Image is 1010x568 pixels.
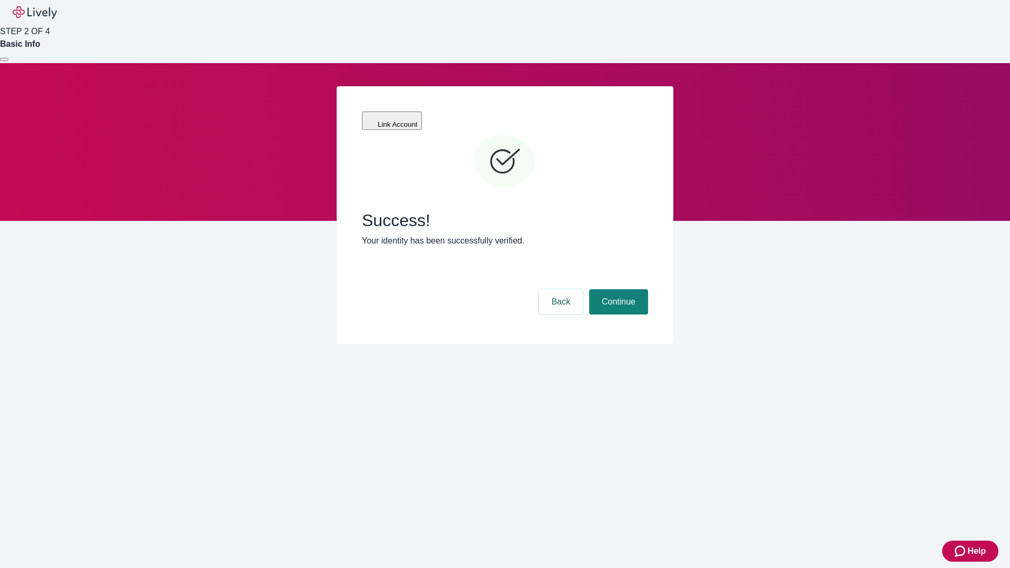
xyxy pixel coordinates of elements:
button: Continue [589,289,648,315]
button: Zendesk support iconHelp [942,541,998,562]
svg: Checkmark icon [473,130,537,194]
svg: Zendesk support icon [955,545,967,557]
p: Your identity has been successfully verified. [362,235,648,247]
span: Help [967,545,986,557]
button: Back [539,289,583,315]
span: Success! [362,210,648,230]
img: Lively [13,6,57,19]
button: Link Account [362,111,422,130]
